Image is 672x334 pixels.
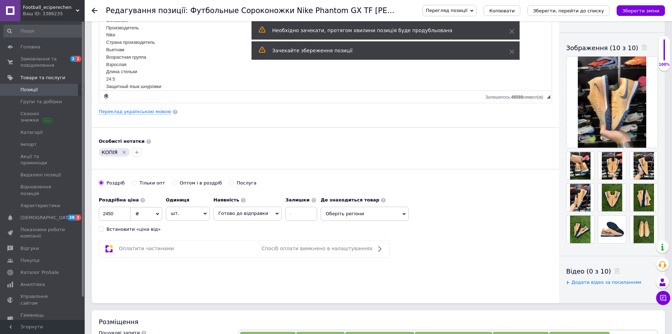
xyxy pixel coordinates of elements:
[484,5,520,16] button: Копіювати
[99,317,658,326] div: Розміщення
[658,35,670,71] div: 100% Якість заповнення
[140,180,165,186] div: Тільки опт
[20,141,37,148] span: Імпорт
[102,92,110,100] a: Зробити резервну копію зараз
[106,6,458,15] h1: Редагування позиції: Футбольные Сороконожки Nike Phantom GX TF Kylian Mbappé 1553
[180,180,222,186] div: Оптом і в роздріб
[135,211,139,216] span: ₴
[119,246,174,251] span: Оплатити частинами
[67,215,75,221] span: 38
[70,56,76,62] span: 2
[20,44,40,50] span: Головна
[107,180,125,186] div: Роздріб
[23,4,76,11] span: Football_eciperechen
[7,7,85,13] strong: Характеристики и описание
[75,215,81,221] span: 2
[218,211,268,216] span: Готово до відправки
[656,291,670,305] button: Чат з покупцем
[20,293,65,306] span: Управління сайтом
[566,43,658,52] div: Зображення (10 з 10)
[20,75,65,81] span: Товари та послуги
[321,197,379,203] b: Де знаходиться товар
[166,207,210,220] span: шт.
[213,197,239,203] b: Наявність
[571,280,641,285] span: Додати відео за посиланням
[99,109,171,115] a: Переклад українською мовою
[20,56,65,69] span: Замовлення та повідомлення
[4,25,83,37] input: Пошук
[107,226,161,233] div: Встановити «ціна від»
[285,197,309,203] b: Залишки
[527,5,610,16] button: Зберегти, перейти до списку
[20,184,65,197] span: Відновлення позицій
[99,139,145,144] b: Особисті нотатки
[622,8,659,13] i: Зберегти зміни
[262,246,373,251] span: Спосіб оплати вимкнено в налаштуваннях
[7,7,446,162] p: Основные Производитель Nike Страна производитель Вьетнам Возрастная группа Взрослая Длина стельки...
[92,8,97,13] div: Повернутися назад
[102,150,117,155] span: КОПІЯ
[285,207,317,221] input: -
[20,99,62,105] span: Групи та добірки
[547,95,550,99] span: Потягніть для зміни розмірів
[617,5,665,16] button: Зберегти зміни
[533,8,604,13] i: Зберегти, перейти до списку
[20,87,38,93] span: Позиції
[20,281,45,288] span: Аналітика
[20,153,65,166] span: Акції та промокоди
[272,47,492,54] div: Зачекайте збереження позиції
[20,215,73,221] span: [DEMOGRAPHIC_DATA]
[20,111,65,123] span: Сезонні знижки
[99,197,139,203] b: Роздрібна ціна
[99,2,552,90] iframe: Редактор, CE0E89E5-B356-47AC-A59D-7A592CEA17AF
[511,95,523,100] span: 48588
[20,129,43,136] span: Категорії
[20,312,65,325] span: Гаманець компанії
[20,203,60,209] span: Характеристики
[485,93,547,100] div: Кiлькiсть символiв
[99,207,131,221] input: 0
[20,257,40,264] span: Покупці
[23,11,85,17] div: Ваш ID: 3386235
[20,227,65,239] span: Показники роботи компанії
[7,7,446,306] body: Редактор, CE0E89E5-B356-47AC-A59D-7A592CEA17AF
[659,62,670,67] div: 100%
[166,197,189,203] b: Одиниця
[20,269,59,276] span: Каталог ProSale
[121,150,127,155] svg: Видалити мітку
[237,180,256,186] div: Послуга
[566,268,611,275] span: Відео (0 з 10)
[321,207,409,221] span: Оберіть регіони
[426,8,467,13] span: Перегляд позиції
[20,245,39,252] span: Відгуки
[489,8,515,13] span: Копіювати
[272,27,492,34] div: Необхідно зачекати, протягом хвилини позиція буде продубльована
[75,56,81,62] span: 1
[20,172,61,178] span: Видалені позиції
